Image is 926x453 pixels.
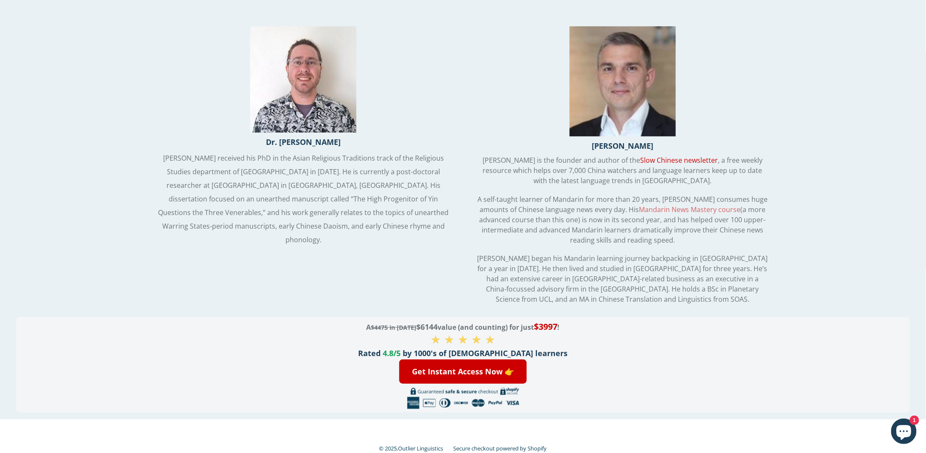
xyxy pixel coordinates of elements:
[477,254,768,304] span: [PERSON_NAME] began his Mandarin learning journey backpacking in [GEOGRAPHIC_DATA] for a year in ...
[371,323,417,331] s: $4475 in [DATE]
[454,445,547,452] a: Secure checkout powered by Shopify
[417,322,438,332] span: $6144
[477,195,768,245] span: A self-taught learner of Mandarin for more than 20 years, [PERSON_NAME] consumes huge amounts of ...
[469,141,776,151] h3: [PERSON_NAME]
[367,323,560,332] span: A value (and counting) for just !
[398,445,443,452] a: Outlier Linguistics
[403,348,568,358] span: by 1000's of [DEMOGRAPHIC_DATA] learners
[639,205,740,214] a: Mandarin News Mastery course
[359,348,381,358] span: Rated
[158,153,449,244] span: [PERSON_NAME] received his PhD in the Asian Religious Traditions track of the Religious Studies d...
[534,321,558,332] span: $3997
[889,419,919,446] inbox-online-store-chat: Shopify online store chat
[150,137,457,147] h3: Dr. [PERSON_NAME]
[640,156,718,165] a: Slow Chinese newsletter
[383,348,401,358] span: 4.8/5
[379,445,452,452] small: © 2025,
[483,156,762,185] span: [PERSON_NAME] is the founder and author of the , a free weekly resource which helps over 7,000 Ch...
[431,331,496,347] span: ★ ★ ★ ★ ★
[399,360,527,384] a: Get Instant Access Now 👉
